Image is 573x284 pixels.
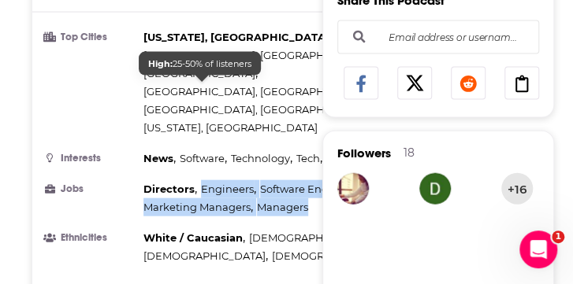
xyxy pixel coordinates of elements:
h3: Top Cities [45,32,137,42]
span: News [143,152,173,164]
span: , [143,46,374,65]
button: +16 [501,173,533,205]
span: [DEMOGRAPHIC_DATA] [272,249,394,262]
img: Elazar-gilad [337,173,369,205]
span: [GEOGRAPHIC_DATA] [143,67,255,79]
span: , [143,83,374,101]
span: [GEOGRAPHIC_DATA], [GEOGRAPHIC_DATA] [143,103,372,116]
h3: Interests [45,153,137,164]
b: High: [148,58,173,69]
a: Share on Reddit [451,67,486,100]
h3: Jobs [45,184,137,194]
a: Share on Facebook [344,67,378,100]
span: , [143,247,268,265]
span: Engineers [201,183,254,195]
img: machalicadawid [419,173,451,205]
span: , [180,149,227,168]
span: Marketing Managers [143,201,251,213]
span: Tech [296,152,319,164]
span: , [143,198,253,216]
span: 25-50% of listeners [148,58,251,69]
span: [DEMOGRAPHIC_DATA] [249,231,371,244]
span: Software [180,152,225,164]
h3: Ethnicities [45,233,137,243]
span: , [143,28,332,46]
a: Share on X/Twitter [397,67,432,100]
span: , [143,149,176,168]
span: [DEMOGRAPHIC_DATA] [143,249,266,262]
span: Technology [231,152,290,164]
span: White / Caucasian [143,231,243,244]
span: Managers [257,201,308,213]
iframe: Intercom live chat [519,231,557,268]
span: [GEOGRAPHIC_DATA], [GEOGRAPHIC_DATA] [143,85,372,98]
a: Copy Link [504,67,539,100]
div: 18 [404,146,415,160]
span: , [260,180,363,198]
span: [GEOGRAPHIC_DATA], [GEOGRAPHIC_DATA] [143,49,372,61]
div: Search followers [337,20,539,54]
span: [US_STATE], [GEOGRAPHIC_DATA] [143,121,318,134]
input: Email address or username... [351,20,526,53]
span: Followers [337,146,391,160]
span: , [296,149,322,168]
span: , [143,229,245,247]
span: , [143,101,374,119]
span: [US_STATE], [GEOGRAPHIC_DATA] [143,31,329,43]
span: Directors [143,183,195,195]
span: , [201,180,256,198]
span: Software Engineers [260,183,360,195]
span: 1 [552,231,564,243]
span: , [143,180,197,198]
span: , [249,229,374,247]
span: , [231,149,292,168]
